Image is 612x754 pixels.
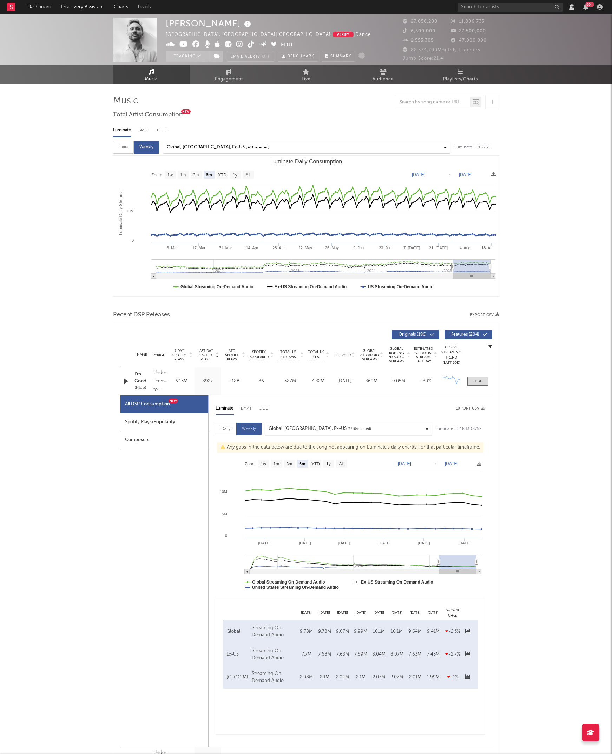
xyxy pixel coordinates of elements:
text: 3m [286,462,292,466]
text: 28. Apr [272,246,285,250]
div: Spotify Plays/Popularity [120,413,208,431]
text: [DATE] [379,541,391,545]
button: Tracking [166,51,210,62]
text: 5M [222,512,227,516]
div: Ex-US [226,651,248,658]
span: 2,553,305 [403,38,434,43]
input: Search by song name or URL [396,99,470,105]
a: Benchmark [278,51,318,62]
a: Audience [345,65,422,84]
text: YTD [311,462,320,466]
div: 7.63M [408,651,422,658]
span: 6,500,000 [403,29,435,33]
div: 99 + [585,2,594,7]
span: Spotify Popularity [249,349,269,360]
text: 9. Jun [353,246,364,250]
text: 1w [167,173,173,178]
text: Global Streaming On-Demand Audio [252,580,325,585]
button: 99+ [583,4,588,10]
span: 27,500,000 [451,29,486,33]
div: OCC [157,124,166,136]
div: Global Streaming Trend (Last 60D) [441,344,462,366]
div: 9.78M [299,628,314,635]
div: BMAT [138,124,150,136]
div: 2.01M [408,674,422,681]
div: 7.43M [426,651,441,658]
div: [DATE] [333,378,356,385]
div: 369M [360,378,383,385]
div: Weekly [134,141,159,154]
text: Zoom [151,173,162,178]
button: Edit [281,41,294,50]
div: Composers [120,431,208,449]
div: -2.7 % [444,651,461,658]
div: New [181,109,191,114]
div: 2.1M [317,674,332,681]
span: Total US SES [307,349,325,360]
text: 7. [DATE] [403,246,420,250]
text: 18. Aug [481,246,494,250]
text: → [447,172,451,177]
text: Ex-US Streaming On-Demand Audio [274,284,347,289]
div: [DATE] [351,610,370,616]
div: Luminate ID: 87751 [454,143,499,152]
span: Benchmark [288,52,314,61]
div: 9.67M [335,628,350,635]
div: OCC [259,402,268,414]
div: 9.99M [353,628,368,635]
div: 2.07M [371,674,386,681]
span: Summary [330,54,351,58]
div: Weekly [236,423,262,435]
text: [DATE] [459,172,472,177]
div: I'm Good (Blue) [134,371,150,392]
text: All [245,173,250,178]
span: 7 Day Spotify Plays [170,349,189,361]
div: Under license to Warner Music UK Limited, © 2022 What A DJ Ltd [153,369,166,394]
text: 0 [225,534,227,538]
text: 1m [273,462,279,466]
div: [PERSON_NAME] [166,18,253,29]
div: ~ 30 % [414,378,437,385]
text: 6m [299,462,305,466]
text: 17. Mar [192,246,205,250]
div: 9.41M [426,628,441,635]
button: Export CSV [456,406,485,411]
input: Search for artists [458,3,563,12]
div: New [169,399,178,403]
text: 10M [126,209,133,213]
span: 27,056,200 [403,19,437,24]
span: Last Day Spotify Plays [196,349,215,361]
span: Total US Streams [277,349,300,360]
button: Email AlertsOff [227,51,274,62]
span: Global ATD Audio Streams [360,349,379,361]
text: 6m [206,173,212,178]
text: 1y [233,173,237,178]
div: 8.07M [390,651,404,658]
text: 1y [326,462,331,466]
div: 2.1M [353,674,368,681]
span: Audience [373,75,394,84]
a: Live [268,65,345,84]
text: [DATE] [412,172,425,177]
text: 0 [131,238,133,243]
div: Global [226,628,248,635]
span: Playlists/Charts [443,75,478,84]
text: 4. Aug [459,246,470,250]
span: Estimated % Playlist Streams Last Day [414,347,433,363]
div: 6.15M [170,378,193,385]
text: 10M [219,490,227,494]
div: [DATE] [424,610,442,616]
text: United States Streaming On-Demand Audio [252,585,339,590]
div: 8.04M [371,651,386,658]
text: [DATE] [417,541,430,545]
text: 21. [DATE] [429,246,448,250]
div: 7.63M [335,651,350,658]
div: Any gaps in the data below are due to the song not appearing on Luminate's daily chart(s) for tha... [217,442,483,453]
div: Streaming On-Demand Audio [252,670,296,684]
span: Released [334,353,351,357]
div: Daily [216,423,236,435]
text: Zoom [245,462,256,466]
text: 1w [261,462,266,466]
div: [GEOGRAPHIC_DATA], [GEOGRAPHIC_DATA] | [GEOGRAPHIC_DATA] | Dance [166,31,387,39]
div: [DATE] [406,610,424,616]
